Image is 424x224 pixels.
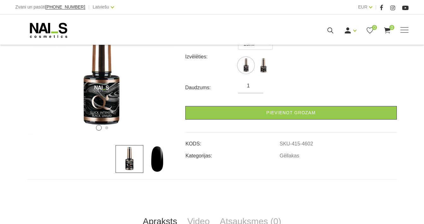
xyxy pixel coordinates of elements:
[27,15,176,136] img: ...
[372,25,377,30] span: 0
[383,27,391,34] a: 0
[88,3,90,11] span: |
[45,4,85,9] span: [PHONE_NUMBER]
[185,83,238,93] div: Daudzums:
[366,27,374,34] a: 0
[15,3,85,11] div: Zvani un pasūti
[96,125,102,131] button: 1 of 2
[185,106,397,120] a: Pievienot grozam
[255,57,271,73] img: ...
[238,57,254,73] img: ...
[93,3,109,11] a: Latviešu
[389,25,394,30] span: 0
[185,136,279,148] td: KODS:
[185,52,238,62] div: Izvēlēties:
[116,145,143,173] img: ...
[280,153,299,159] a: Gēllakas
[185,148,279,160] td: Kategorijas:
[105,126,108,129] button: 2 of 2
[280,141,313,147] a: SKU-415-4602
[143,145,171,173] img: ...
[358,3,367,11] a: EUR
[45,5,85,9] a: [PHONE_NUMBER]
[375,3,377,11] span: |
